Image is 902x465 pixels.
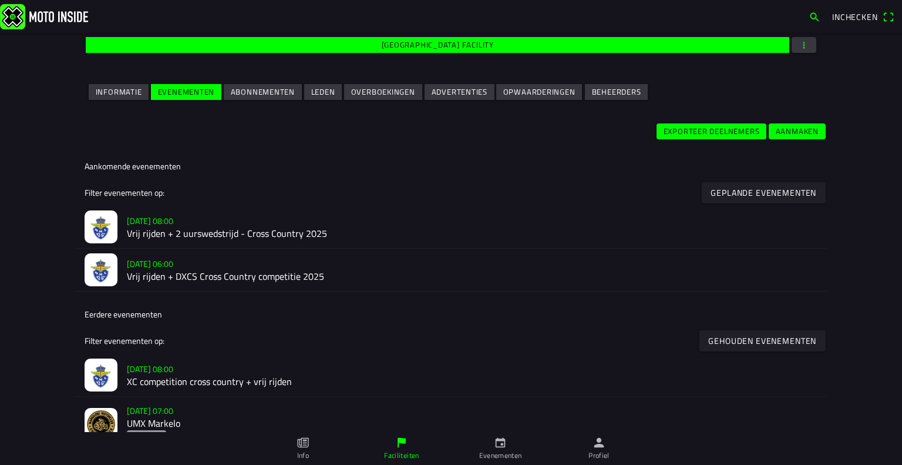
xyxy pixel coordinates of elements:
[224,84,302,100] ion-button: Abonnementen
[127,228,817,239] h2: Vrij rijden + 2 uurswedstrijd - Cross Country 2025
[496,84,582,100] ion-button: Opwaarderingen
[832,11,878,23] span: Inchecken
[85,407,117,440] img: OXwNmakKJ64EU7l1GrQvjXj07V5vwU3gVV7Ij9Ex.jpg
[129,430,164,441] ion-text: Uitverkocht
[585,84,648,100] ion-button: Beheerders
[89,84,149,100] ion-button: Informatie
[151,84,221,100] ion-button: Evenementen
[479,450,522,461] ion-label: Evenementen
[384,450,419,461] ion-label: Faciliteiten
[127,257,173,270] ion-text: [DATE] 06:00
[395,436,408,449] ion-icon: flag
[769,123,826,139] ion-button: Aanmaken
[297,450,309,461] ion-label: Info
[86,37,789,53] ion-button: [GEOGRAPHIC_DATA] facility
[85,210,117,243] img: UByebBRfVoKeJdfrrfejYaKoJ9nquzzw8nymcseR.jpeg
[657,123,766,139] ion-button: Exporteer deelnemers
[344,84,422,100] ion-button: Overboekingen
[127,215,173,227] ion-text: [DATE] 08:00
[85,186,164,199] ion-label: Filter evenementen op:
[85,334,164,347] ion-label: Filter evenementen op:
[425,84,494,100] ion-button: Advertenties
[127,363,173,375] ion-text: [DATE] 08:00
[709,336,817,344] ion-text: Gehouden evenementen
[127,376,817,387] h2: XC competition cross country + vrij rijden
[127,271,817,282] h2: Vrij rijden + DXCS Cross Country competitie 2025
[85,359,117,392] img: UByebBRfVoKeJdfrrfejYaKoJ9nquzzw8nymcseR.jpeg
[588,450,610,461] ion-label: Profiel
[803,6,826,26] a: search
[304,84,342,100] ion-button: Leden
[127,404,173,417] ion-text: [DATE] 07:00
[826,6,900,26] a: Incheckenqr scanner
[127,418,817,429] h2: UMX Markelo
[494,436,507,449] ion-icon: calendar
[85,308,162,320] ion-label: Eerdere evenementen
[85,253,117,286] img: AFFeeIxnsgetZ59Djh9zHoMlSo8wVdQP4ewsvtr6.jpg
[711,188,817,196] ion-text: Geplande evenementen
[593,436,605,449] ion-icon: person
[85,160,181,172] ion-label: Aankomende evenementen
[297,436,309,449] ion-icon: paper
